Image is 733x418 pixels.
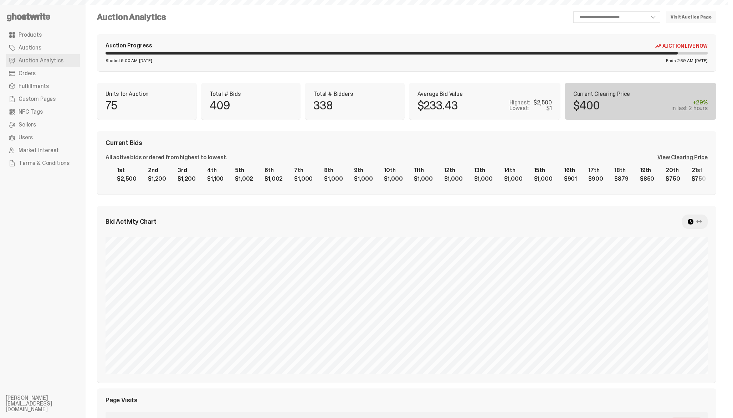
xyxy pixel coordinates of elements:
span: Auction Live Now [662,43,708,49]
div: 1st [117,167,137,173]
span: Page Visits [106,397,138,403]
div: All active bids ordered from highest to lowest. [106,155,227,160]
div: +29% [671,100,708,105]
p: 75 [106,100,117,111]
div: 5th [235,167,253,173]
div: 8th [324,167,343,173]
div: 4th [207,167,224,173]
div: $1,000 [384,176,403,182]
p: 409 [210,100,230,111]
p: Lowest: [509,105,529,111]
div: 15th [534,167,553,173]
div: $879 [614,176,628,182]
div: $1,000 [324,176,343,182]
div: 18th [614,167,628,173]
p: Current Clearing Price [573,91,708,97]
div: $750 [692,176,706,182]
div: $1,100 [207,176,224,182]
p: Total # Bidders [313,91,396,97]
a: Fulfillments [6,80,80,93]
span: Orders [19,71,36,76]
p: $400 [573,100,600,111]
div: View Clearing Price [657,155,708,160]
div: $1,000 [504,176,523,182]
div: 20th [666,167,680,173]
a: Terms & Conditions [6,157,80,170]
a: Sellers [6,118,80,131]
span: Market Interest [19,148,59,153]
div: $1,000 [534,176,553,182]
div: $1,002 [235,176,253,182]
p: Total # Bids [210,91,292,97]
div: $1 [546,105,552,111]
span: Auction Analytics [19,58,63,63]
span: Started 9:00 AM [106,58,138,63]
div: 9th [354,167,373,173]
div: $1,002 [265,176,283,182]
div: 3rd [178,167,196,173]
div: $1,000 [414,176,432,182]
div: 19th [640,167,654,173]
span: [DATE] [139,58,152,63]
div: 6th [265,167,283,173]
div: 11th [414,167,432,173]
span: Current Bids [106,140,142,146]
div: in last 2 hours [671,105,708,111]
p: $233.43 [417,100,458,111]
p: Units for Auction [106,91,188,97]
a: Orders [6,67,80,80]
span: Users [19,135,33,140]
span: Products [19,32,42,38]
div: Auction Progress [106,43,152,49]
p: Average Bid Value [417,91,552,97]
div: $901 [564,176,577,182]
div: $1,200 [178,176,196,182]
div: $900 [588,176,603,182]
div: $2,500 [117,176,137,182]
div: $1,000 [354,176,373,182]
p: 338 [313,100,333,111]
div: $850 [640,176,654,182]
a: Users [6,131,80,144]
a: Auction Analytics [6,54,80,67]
div: 17th [588,167,603,173]
span: Sellers [19,122,36,128]
span: [DATE] [695,58,708,63]
a: Auctions [6,41,80,54]
div: 10th [384,167,403,173]
span: Terms & Conditions [19,160,70,166]
span: Ends 2:59 AM [666,58,693,63]
div: $750 [666,176,680,182]
div: $1,000 [474,176,493,182]
a: Custom Pages [6,93,80,105]
span: Custom Pages [19,96,56,102]
a: NFC Tags [6,105,80,118]
div: 16th [564,167,577,173]
div: 14th [504,167,523,173]
div: $1,200 [148,176,166,182]
div: $2,500 [533,100,552,105]
a: Market Interest [6,144,80,157]
span: Bid Activity Chart [106,218,157,225]
h4: Auction Analytics [97,13,166,21]
a: Visit Auction Page [666,11,716,23]
span: Auctions [19,45,41,51]
div: 21st [692,167,706,173]
div: 13th [474,167,493,173]
a: Products [6,29,80,41]
p: Highest: [509,100,530,105]
div: 7th [294,167,313,173]
span: NFC Tags [19,109,43,115]
div: $1,000 [294,176,313,182]
div: $1,000 [444,176,463,182]
span: Fulfillments [19,83,49,89]
div: 2nd [148,167,166,173]
div: 12th [444,167,463,173]
li: [PERSON_NAME][EMAIL_ADDRESS][DOMAIN_NAME] [6,395,91,412]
